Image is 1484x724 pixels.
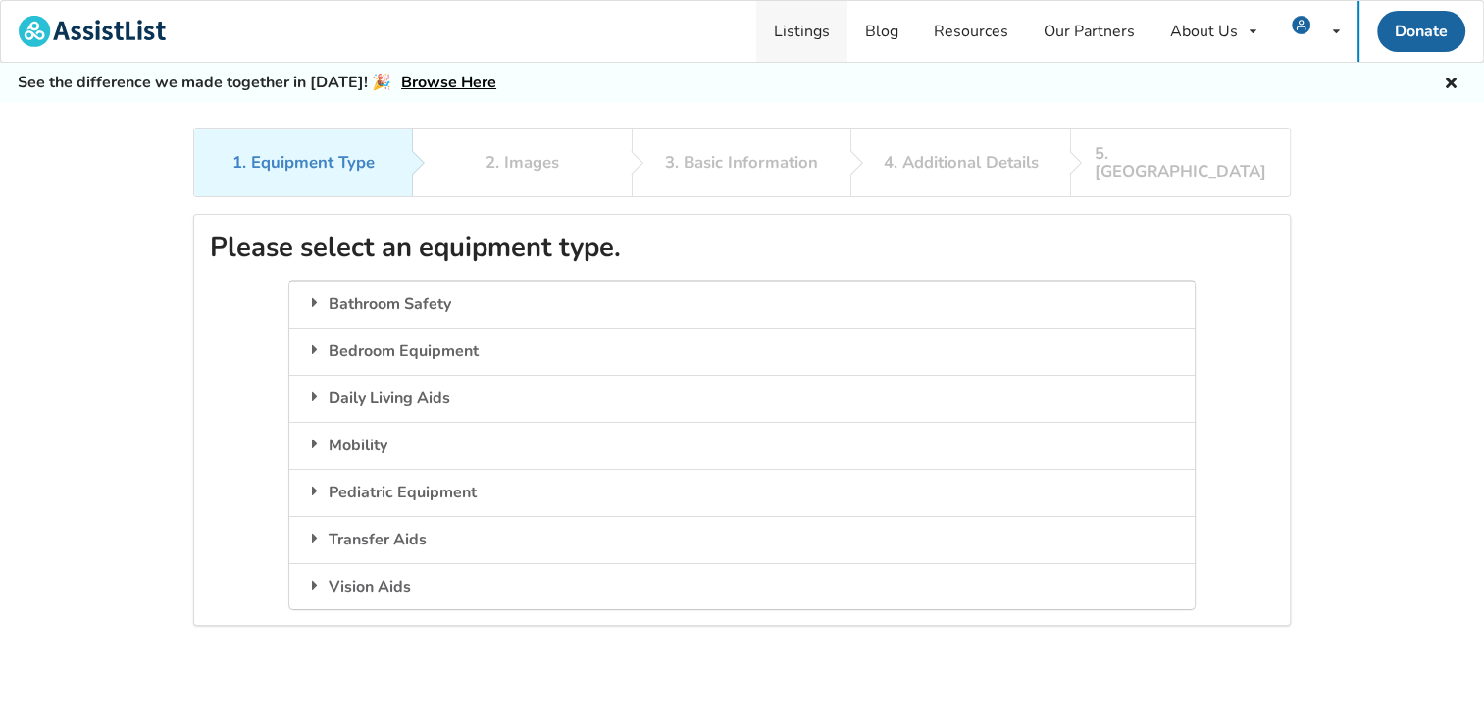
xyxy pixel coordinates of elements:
[1170,24,1238,39] div: About Us
[916,1,1026,62] a: Resources
[401,72,496,93] a: Browse Here
[289,469,1194,516] div: Pediatric Equipment
[289,516,1194,563] div: Transfer Aids
[19,16,166,47] img: assistlist-logo
[289,563,1194,610] div: Vision Aids
[210,231,1274,265] h2: Please select an equipment type.
[289,375,1194,422] div: Daily Living Aids
[756,1,847,62] a: Listings
[1292,16,1310,34] img: user icon
[847,1,916,62] a: Blog
[289,422,1194,469] div: Mobility
[289,281,1194,328] div: Bathroom Safety
[18,73,496,93] h5: See the difference we made together in [DATE]! 🎉
[1377,11,1465,52] a: Donate
[232,154,375,172] div: 1. Equipment Type
[1026,1,1152,62] a: Our Partners
[289,328,1194,375] div: Bedroom Equipment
